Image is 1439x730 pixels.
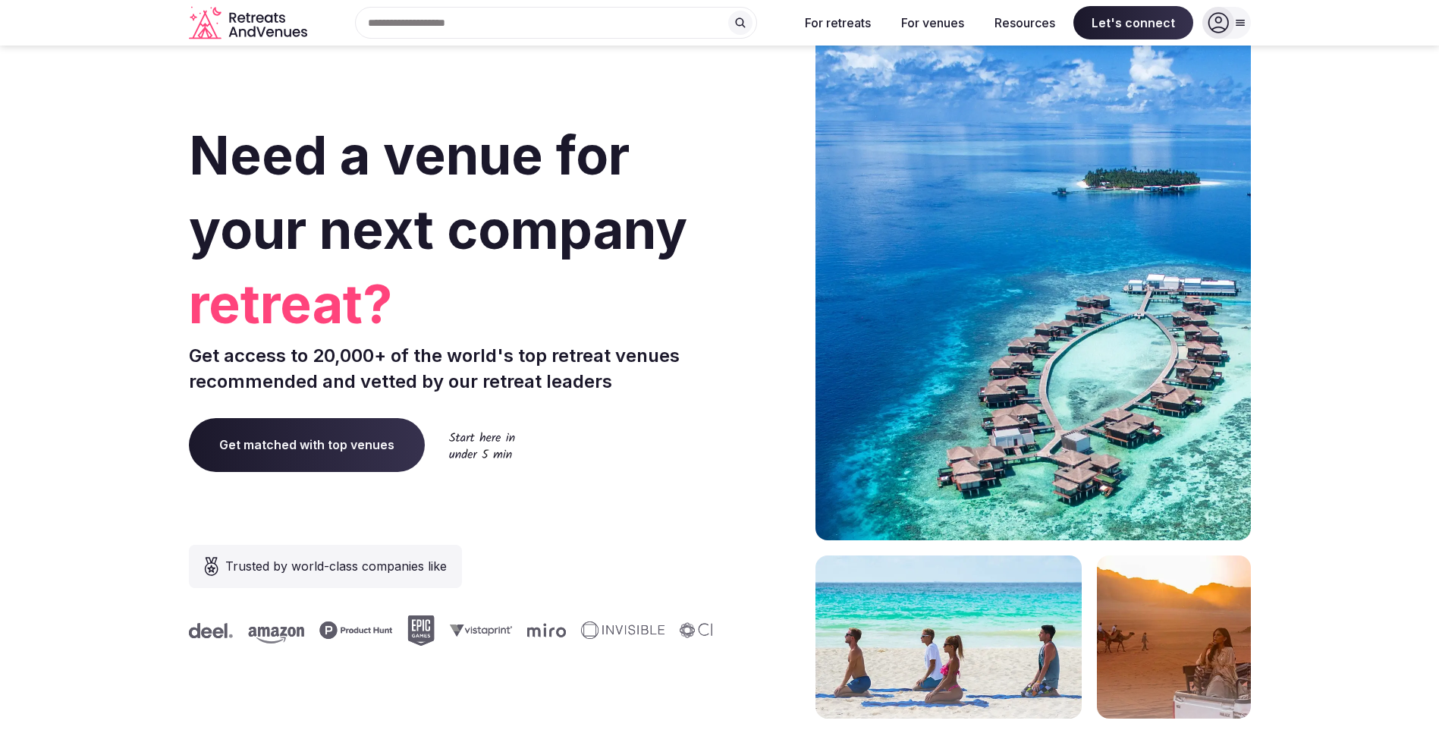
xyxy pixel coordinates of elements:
p: Get access to 20,000+ of the world's top retreat venues recommended and vetted by our retreat lea... [189,343,714,394]
svg: Epic Games company logo [404,615,432,646]
span: Trusted by world-class companies like [225,557,447,575]
button: For retreats [793,6,883,39]
img: yoga on tropical beach [815,555,1082,719]
span: Need a venue for your next company [189,123,687,262]
a: Get matched with top venues [189,418,425,471]
svg: Vistaprint company logo [447,624,509,637]
img: woman sitting in back of truck with camels [1097,555,1251,719]
button: For venues [889,6,976,39]
span: retreat? [189,267,714,341]
a: Visit the homepage [189,6,310,40]
button: Resources [982,6,1067,39]
img: Start here in under 5 min [449,432,515,458]
svg: Miro company logo [524,623,563,637]
span: Let's connect [1073,6,1193,39]
svg: Retreats and Venues company logo [189,6,310,40]
svg: Deel company logo [186,623,230,638]
svg: Invisible company logo [578,621,661,640]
